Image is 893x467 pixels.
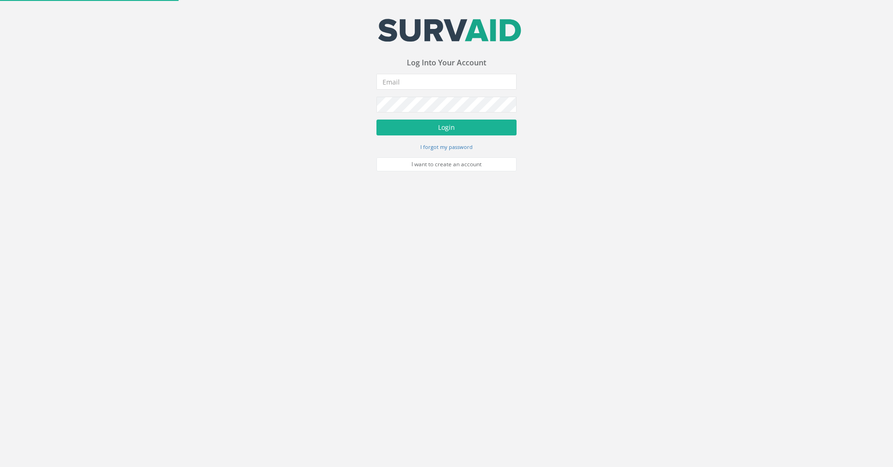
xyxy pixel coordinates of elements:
a: I forgot my password [420,142,473,151]
a: I want to create an account [376,157,517,171]
small: I forgot my password [420,143,473,150]
button: Login [376,120,517,135]
input: Email [376,74,517,90]
h3: Log Into Your Account [376,59,517,67]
